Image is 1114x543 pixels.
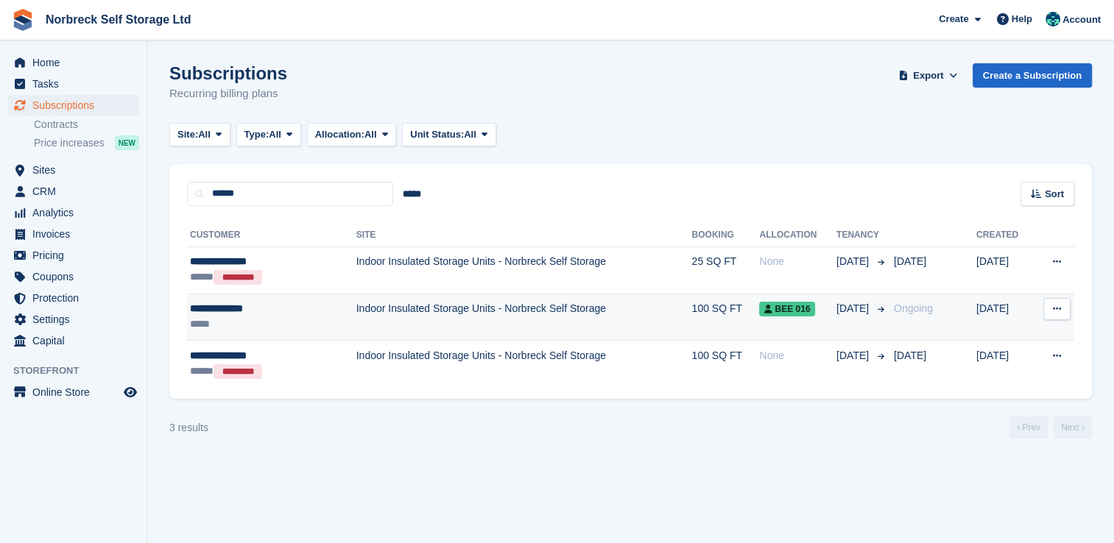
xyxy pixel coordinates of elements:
[32,95,121,116] span: Subscriptions
[691,294,759,341] td: 100 SQ FT
[169,420,208,436] div: 3 results
[32,74,121,94] span: Tasks
[7,309,139,330] a: menu
[894,255,926,267] span: [DATE]
[169,85,287,102] p: Recurring billing plans
[364,127,377,142] span: All
[976,294,1033,341] td: [DATE]
[759,302,814,316] span: BEE 016
[759,348,836,363] div: None
[939,12,968,26] span: Create
[1045,187,1064,202] span: Sort
[32,309,121,330] span: Settings
[691,341,759,387] td: 100 SQ FT
[7,52,139,73] a: menu
[894,302,933,314] span: Ongoing
[307,123,397,147] button: Allocation: All
[759,224,836,247] th: Allocation
[976,246,1033,294] td: [DATE]
[976,224,1033,247] th: Created
[759,254,836,269] div: None
[187,224,356,247] th: Customer
[34,136,105,150] span: Price increases
[836,348,872,363] span: [DATE]
[464,127,476,142] span: All
[177,127,198,142] span: Site:
[34,118,139,132] a: Contracts
[356,294,692,341] td: Indoor Insulated Storage Units - Norbreck Self Storage
[13,363,147,378] span: Storefront
[7,95,139,116] a: menu
[356,224,692,247] th: Site
[198,127,211,142] span: All
[356,246,692,294] td: Indoor Insulated Storage Units - Norbreck Self Storage
[32,330,121,351] span: Capital
[315,127,364,142] span: Allocation:
[7,382,139,402] a: menu
[7,181,139,202] a: menu
[691,224,759,247] th: Booking
[7,288,139,308] a: menu
[32,266,121,287] span: Coupons
[896,63,961,88] button: Export
[32,382,121,402] span: Online Store
[32,202,121,223] span: Analytics
[169,63,287,83] h1: Subscriptions
[913,68,943,83] span: Export
[356,341,692,387] td: Indoor Insulated Storage Units - Norbreck Self Storage
[691,246,759,294] td: 25 SQ FT
[169,123,230,147] button: Site: All
[40,7,197,32] a: Norbreck Self Storage Ltd
[894,349,926,361] span: [DATE]
[32,181,121,202] span: CRM
[7,160,139,180] a: menu
[32,224,121,244] span: Invoices
[973,63,1092,88] a: Create a Subscription
[244,127,269,142] span: Type:
[7,224,139,244] a: menu
[836,224,888,247] th: Tenancy
[12,9,34,31] img: stora-icon-8386f47178a22dfd0bd8f6a31ec36ba5ce8667c1dd55bd0f319d3a0aa187defe.svg
[7,266,139,287] a: menu
[1012,12,1032,26] span: Help
[32,288,121,308] span: Protection
[402,123,496,147] button: Unit Status: All
[7,74,139,94] a: menu
[1062,13,1101,27] span: Account
[32,160,121,180] span: Sites
[836,301,872,316] span: [DATE]
[1007,416,1095,439] nav: Page
[269,127,281,142] span: All
[32,52,121,73] span: Home
[115,135,139,150] div: NEW
[236,123,301,147] button: Type: All
[1009,416,1048,439] a: Previous
[1054,416,1092,439] a: Next
[410,127,464,142] span: Unit Status:
[7,202,139,223] a: menu
[34,135,139,151] a: Price increases NEW
[836,254,872,269] span: [DATE]
[32,245,121,266] span: Pricing
[976,341,1033,387] td: [DATE]
[1046,12,1060,26] img: Sally King
[121,383,139,401] a: Preview store
[7,330,139,351] a: menu
[7,245,139,266] a: menu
